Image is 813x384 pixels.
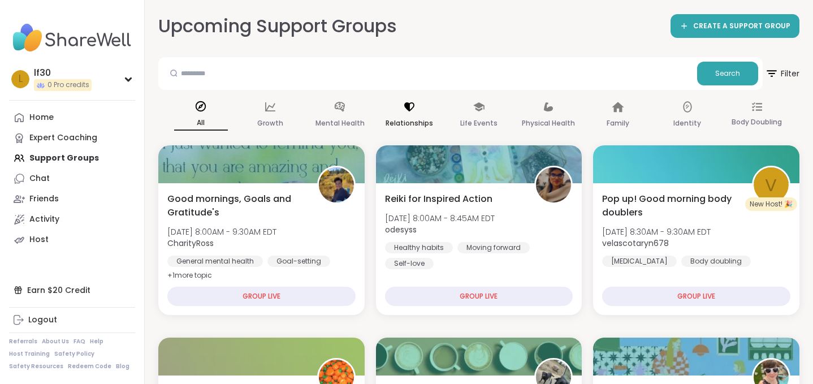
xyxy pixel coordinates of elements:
p: Mental Health [315,117,365,130]
p: All [174,116,228,131]
b: odesyss [385,224,417,235]
a: Blog [116,363,129,370]
div: General mental health [167,256,263,267]
div: GROUP LIVE [602,287,790,306]
button: Search [697,62,758,85]
div: Earn $20 Credit [9,280,135,300]
span: Good mornings, Goals and Gratitude's [167,192,305,219]
div: New Host! 🎉 [745,197,797,211]
div: Healthy habits [385,242,453,253]
div: lf30 [34,67,92,79]
p: Life Events [460,117,498,130]
div: GROUP LIVE [167,287,356,306]
a: Chat [9,169,135,189]
span: 0 Pro credits [47,80,89,90]
a: CREATE A SUPPORT GROUP [671,14,799,38]
a: Safety Resources [9,363,63,370]
a: Home [9,107,135,128]
span: [DATE] 8:30AM - 9:30AM EDT [602,226,711,238]
a: Redeem Code [68,363,111,370]
a: About Us [42,338,69,346]
div: Expert Coaching [29,132,97,144]
p: Growth [257,117,283,130]
a: Help [90,338,103,346]
div: Friends [29,193,59,205]
img: ShareWell Nav Logo [9,18,135,58]
h2: Upcoming Support Groups [158,14,397,39]
span: Pop up! Good morning body doublers [602,192,740,219]
div: Moving forward [457,242,530,253]
a: Host [9,230,135,250]
img: odesyss [536,167,571,202]
a: Friends [9,189,135,209]
p: Identity [673,117,701,130]
div: Body doubling [681,256,751,267]
button: Filter [765,57,799,90]
span: CREATE A SUPPORT GROUP [693,21,790,31]
span: Filter [765,60,799,87]
img: CharityRoss [319,167,354,202]
b: velascotaryn678 [602,238,669,249]
div: [MEDICAL_DATA] [602,256,677,267]
a: Expert Coaching [9,128,135,148]
a: Host Training [9,350,50,358]
a: Logout [9,310,135,330]
p: Physical Health [522,117,575,130]
div: Self-love [385,258,434,269]
p: Family [607,117,629,130]
p: Relationships [386,117,433,130]
span: Reiki for Inspired Action [385,192,492,206]
a: Activity [9,209,135,230]
a: Referrals [9,338,37,346]
span: [DATE] 8:00AM - 9:30AM EDT [167,226,276,238]
div: Chat [29,173,50,184]
div: Host [29,234,49,245]
a: Safety Policy [54,350,94,358]
div: Logout [28,314,57,326]
p: Body Doubling [732,115,782,129]
div: Goal-setting [267,256,330,267]
div: Activity [29,214,59,225]
b: CharityRoss [167,238,214,249]
span: Search [715,68,740,79]
a: FAQ [73,338,85,346]
span: v [765,172,777,199]
div: GROUP LIVE [385,287,573,306]
span: [DATE] 8:00AM - 8:45AM EDT [385,213,495,224]
span: l [19,72,23,87]
div: Home [29,112,54,123]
